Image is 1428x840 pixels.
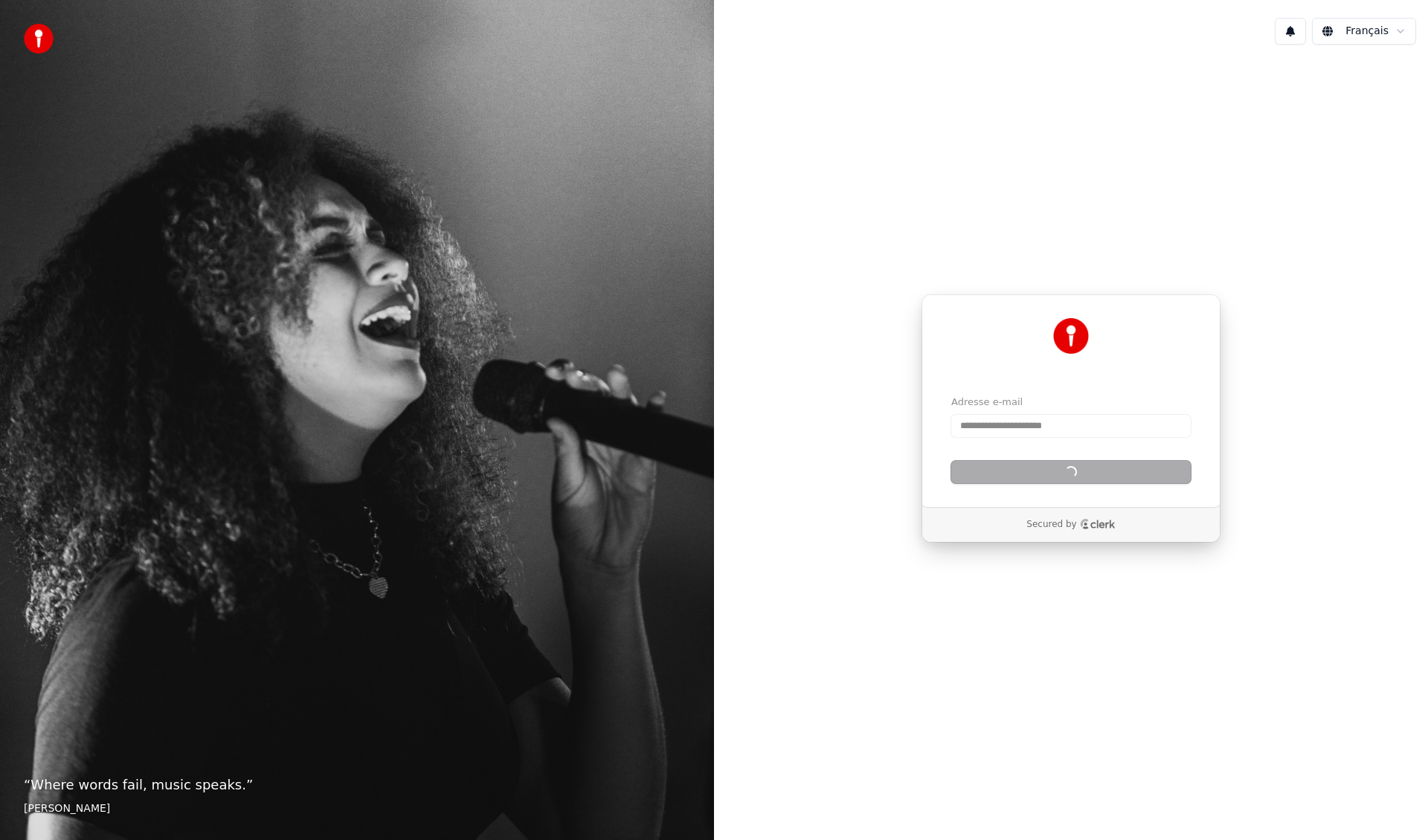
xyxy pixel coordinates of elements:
img: Youka [1053,318,1089,354]
img: youka [24,24,54,54]
footer: [PERSON_NAME] [24,801,690,816]
p: Secured by [1026,519,1076,531]
a: Clerk logo [1080,519,1116,529]
p: “ Where words fail, music speaks. ” [24,775,690,795]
